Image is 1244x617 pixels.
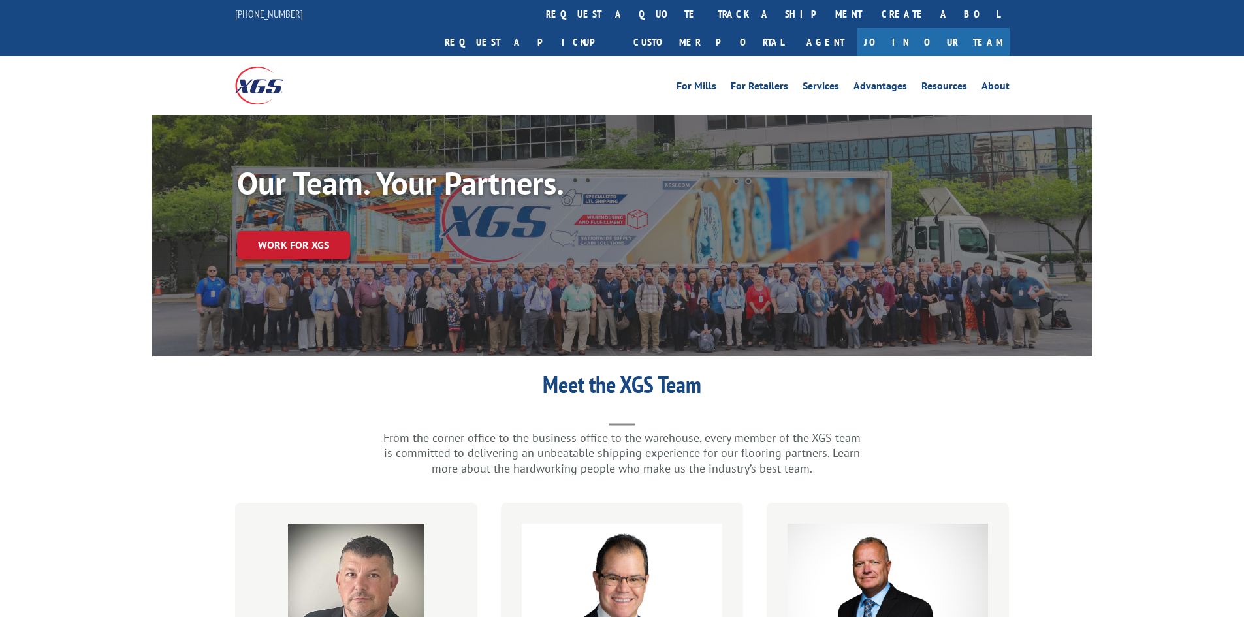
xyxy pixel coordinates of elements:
[435,28,624,56] a: Request a pickup
[857,28,1010,56] a: Join Our Team
[361,430,884,477] p: From the corner office to the business office to the warehouse, every member of the XGS team is c...
[237,231,350,259] a: Work for XGS
[981,81,1010,95] a: About
[677,81,716,95] a: For Mills
[235,7,303,20] a: [PHONE_NUMBER]
[731,81,788,95] a: For Retailers
[624,28,793,56] a: Customer Portal
[803,81,839,95] a: Services
[921,81,967,95] a: Resources
[853,81,907,95] a: Advantages
[793,28,857,56] a: Agent
[361,373,884,403] h1: Meet the XGS Team
[237,167,629,205] h1: Our Team. Your Partners.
